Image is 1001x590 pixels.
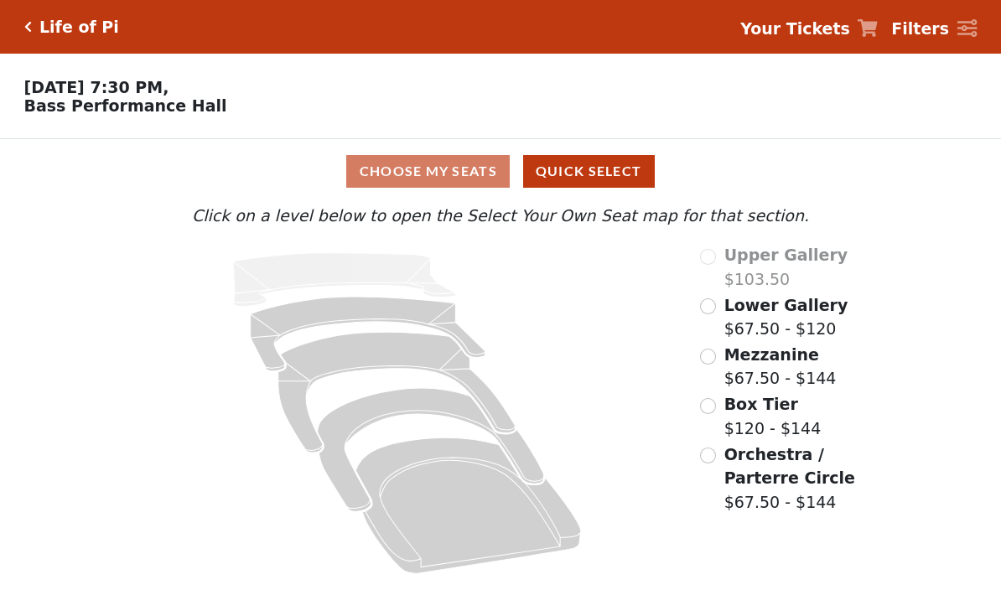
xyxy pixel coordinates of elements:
strong: Your Tickets [740,19,850,38]
a: Your Tickets [740,17,878,41]
label: $67.50 - $144 [724,442,864,515]
span: Upper Gallery [724,246,848,264]
span: Box Tier [724,395,798,413]
button: Quick Select [523,155,655,188]
a: Filters [891,17,977,41]
label: $120 - $144 [724,392,822,440]
a: Click here to go back to filters [24,21,32,33]
p: Click on a level below to open the Select Your Own Seat map for that section. [137,204,864,228]
strong: Filters [891,19,949,38]
label: $103.50 [724,243,848,291]
path: Orchestra / Parterre Circle - Seats Available: 37 [355,437,581,573]
label: $67.50 - $144 [724,343,837,391]
span: Orchestra / Parterre Circle [724,445,855,488]
path: Upper Gallery - Seats Available: 0 [233,253,455,307]
span: Lower Gallery [724,296,848,314]
label: $67.50 - $120 [724,293,848,341]
span: Mezzanine [724,345,819,364]
h5: Life of Pi [39,18,119,37]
